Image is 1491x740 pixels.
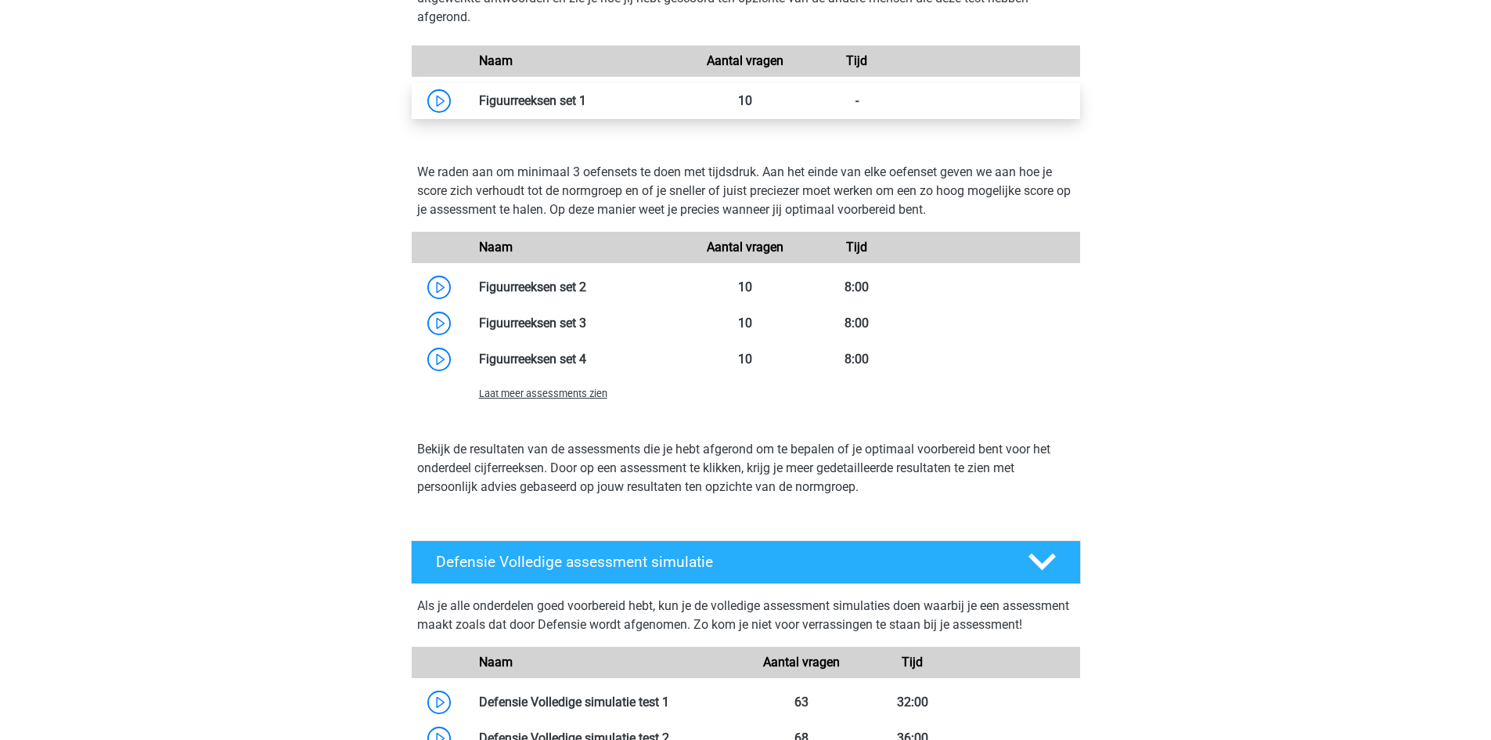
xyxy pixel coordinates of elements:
div: Tijd [857,653,968,672]
div: Figuurreeksen set 3 [467,314,690,333]
div: Als je alle onderdelen goed voorbereid hebt, kun je de volledige assessment simulaties doen waarb... [417,597,1075,641]
div: Tijd [801,52,913,70]
div: Naam [467,653,746,672]
span: Laat meer assessments zien [479,388,607,399]
div: Figuurreeksen set 4 [467,350,690,369]
div: Tijd [801,238,913,257]
p: We raden aan om minimaal 3 oefensets te doen met tijdsdruk. Aan het einde van elke oefenset geven... [417,163,1075,219]
p: Bekijk de resultaten van de assessments die je hebt afgerond om te bepalen of je optimaal voorber... [417,440,1075,496]
div: Aantal vragen [745,653,856,672]
div: Figuurreeksen set 2 [467,278,690,297]
div: Naam [467,52,690,70]
div: Defensie Volledige simulatie test 1 [467,693,746,712]
h4: Defensie Volledige assessment simulatie [436,553,1003,571]
div: Figuurreeksen set 1 [467,92,690,110]
div: Aantal vragen [690,238,801,257]
div: Naam [467,238,690,257]
a: Defensie Volledige assessment simulatie [405,540,1087,584]
div: Aantal vragen [690,52,801,70]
